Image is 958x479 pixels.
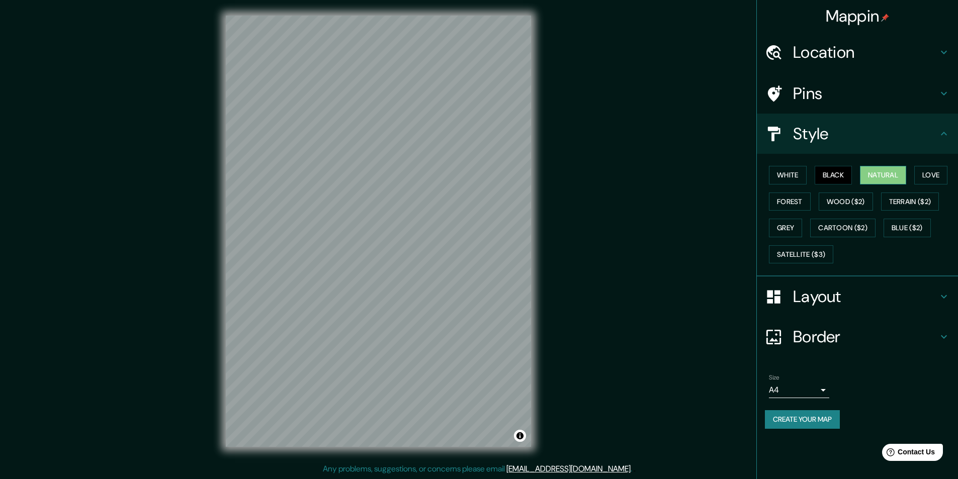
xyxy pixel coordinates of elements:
[757,32,958,72] div: Location
[757,276,958,317] div: Layout
[226,16,531,447] canvas: Map
[769,245,833,264] button: Satellite ($3)
[769,382,829,398] div: A4
[815,166,852,184] button: Black
[860,166,906,184] button: Natural
[793,83,938,104] h4: Pins
[769,166,807,184] button: White
[914,166,947,184] button: Love
[884,219,931,237] button: Blue ($2)
[514,430,526,442] button: Toggle attribution
[757,114,958,154] div: Style
[793,327,938,347] h4: Border
[634,463,636,475] div: .
[769,373,779,382] label: Size
[757,73,958,114] div: Pins
[819,193,873,211] button: Wood ($2)
[769,219,802,237] button: Grey
[793,42,938,62] h4: Location
[757,317,958,357] div: Border
[881,14,889,22] img: pin-icon.png
[793,124,938,144] h4: Style
[506,463,631,474] a: [EMAIL_ADDRESS][DOMAIN_NAME]
[810,219,876,237] button: Cartoon ($2)
[765,410,840,429] button: Create your map
[323,463,632,475] p: Any problems, suggestions, or concerns please email .
[793,286,938,307] h4: Layout
[826,6,890,26] h4: Mappin
[632,463,634,475] div: .
[881,193,939,211] button: Terrain ($2)
[769,193,811,211] button: Forest
[868,440,947,468] iframe: Help widget launcher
